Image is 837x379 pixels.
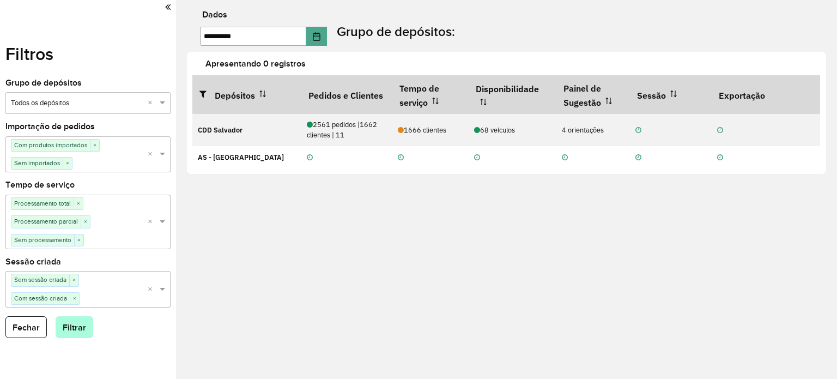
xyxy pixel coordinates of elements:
font: Dados [202,10,227,19]
font: 4 orientações [562,125,604,135]
font: Importação de pedidos [5,122,95,131]
i: Não realizada [307,154,313,161]
font: Sessão criada [5,257,61,266]
font: Tempo de serviço [5,180,75,189]
i: Não realizada [398,154,404,161]
span: Limpar tudo [148,216,157,228]
button: Fechar [5,316,47,338]
font: 1662 clientes | 11 [307,120,377,140]
font: Filtros [5,44,53,63]
font: 1666 clientes [404,125,446,135]
font: Fechar [13,323,40,332]
font: 68 veículos [480,125,515,135]
i: Não realizada [562,154,568,161]
font: Sem processamento [14,237,71,243]
font: × [66,160,69,166]
font: Sem importados [14,160,60,166]
font: Processamento total [14,200,71,207]
font: Sessão [637,90,666,101]
font: Filtrar [63,323,86,332]
i: Não realizada [717,127,723,134]
font: Disponibilidade [476,83,539,94]
font: Apresentando 0 registros [205,59,306,68]
font: Tempo de serviço [399,82,439,108]
i: Abrir/fechar filtros [199,89,215,98]
font: Com produtos importados [14,142,87,148]
font: × [77,200,80,207]
font: Exportação [719,90,765,101]
i: Não realizada [635,154,641,161]
span: Limpar tudo [148,284,157,296]
font: Com sessão criada [14,295,67,302]
font: Depósitos [215,90,255,101]
font: Grupo de depósitos [5,78,82,87]
button: Filtrar [56,316,93,338]
i: Não realizada [717,154,723,161]
font: Painel de Sugestão [563,82,601,108]
font: × [77,237,81,243]
i: Não realizada [474,154,480,161]
font: 2561 pedidos | [313,120,360,129]
font: Grupo de depósitos: [337,24,455,39]
font: Processamento parcial [14,218,78,225]
font: Sem sessão criada [14,276,66,283]
span: Limpar tudo [148,98,157,109]
font: × [73,295,76,302]
font: × [84,218,87,225]
font: × [72,276,76,283]
font: CDD Salvador [198,125,242,135]
font: AS - [GEOGRAPHIC_DATA] [198,153,284,162]
font: Pedidos e Clientes [308,90,383,101]
font: × [93,142,96,148]
span: Limpar tudo [148,149,157,160]
i: Não realizada [635,127,641,134]
button: Escolha a data [306,27,327,46]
